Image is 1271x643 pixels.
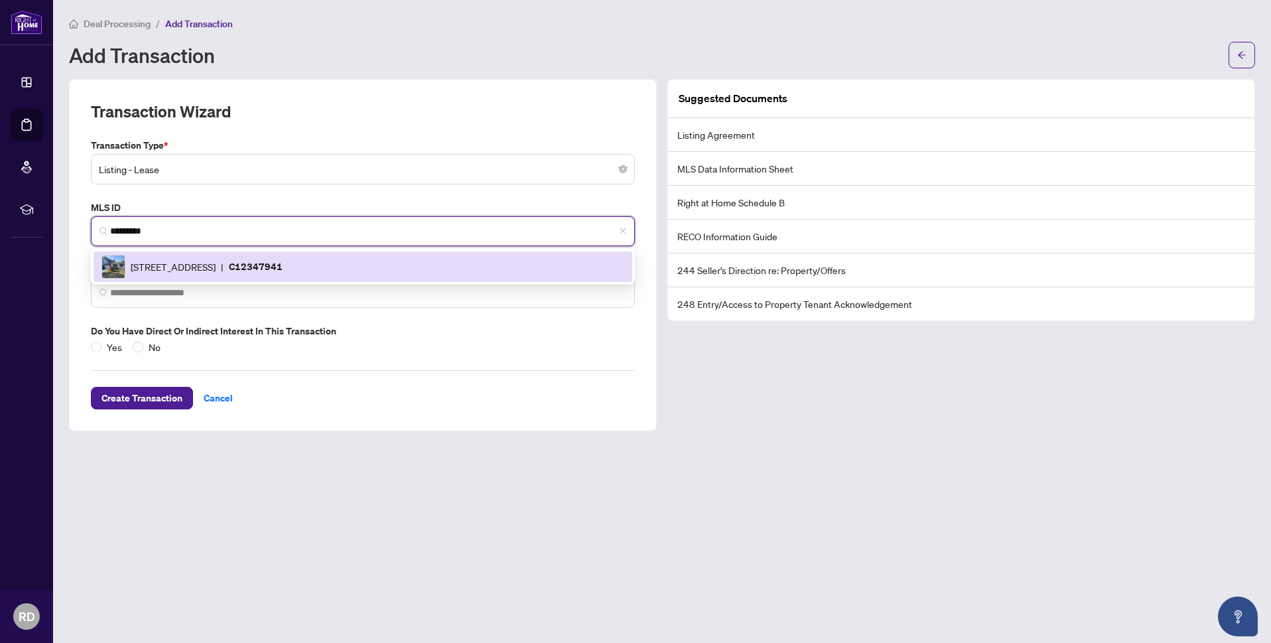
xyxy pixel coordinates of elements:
img: search_icon [100,227,107,235]
span: Yes [101,340,127,354]
img: IMG-C12347941_1.jpg [102,255,125,278]
label: MLS ID [91,200,635,215]
span: Deal Processing [84,18,151,30]
span: close [619,227,627,235]
li: RECO Information Guide [668,220,1254,253]
span: Add Transaction [165,18,233,30]
p: C12347941 [229,259,283,274]
label: Do you have direct or indirect interest in this transaction [91,324,635,338]
label: Transaction Type [91,138,635,153]
span: Create Transaction [101,388,182,409]
article: Suggested Documents [679,90,787,107]
img: search_icon [100,289,107,297]
span: No [143,340,166,354]
li: Right at Home Schedule B [668,186,1254,220]
button: Create Transaction [91,387,193,409]
li: / [156,16,160,31]
li: Listing Agreement [668,118,1254,152]
img: logo [11,10,42,35]
span: Listing - Lease [99,157,627,182]
li: 248 Entry/Access to Property Tenant Acknowledgement [668,287,1254,321]
span: Cancel [204,388,233,409]
li: 244 Seller’s Direction re: Property/Offers [668,253,1254,287]
button: Open asap [1218,597,1258,636]
h1: Add Transaction [69,44,215,66]
h2: Transaction Wizard [91,101,231,122]
span: RD [19,607,35,626]
button: Cancel [193,387,243,409]
span: [STREET_ADDRESS] [131,259,216,274]
span: home [69,19,78,29]
span: arrow-left [1237,50,1246,60]
span: | [221,259,224,274]
li: MLS Data Information Sheet [668,152,1254,186]
span: close-circle [619,165,627,173]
